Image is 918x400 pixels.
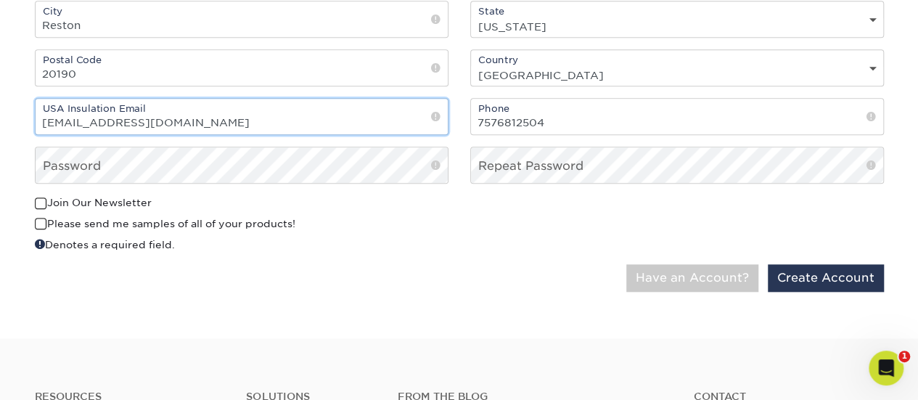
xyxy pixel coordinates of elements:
iframe: reCAPTCHA [663,195,858,245]
iframe: Intercom live chat [869,351,903,385]
button: Have an Account? [626,264,758,292]
button: Create Account [768,264,884,292]
label: Join Our Newsletter [35,195,152,210]
div: Denotes a required field. [35,237,448,252]
label: Please send me samples of all of your products! [35,216,295,231]
span: 1 [898,351,910,362]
